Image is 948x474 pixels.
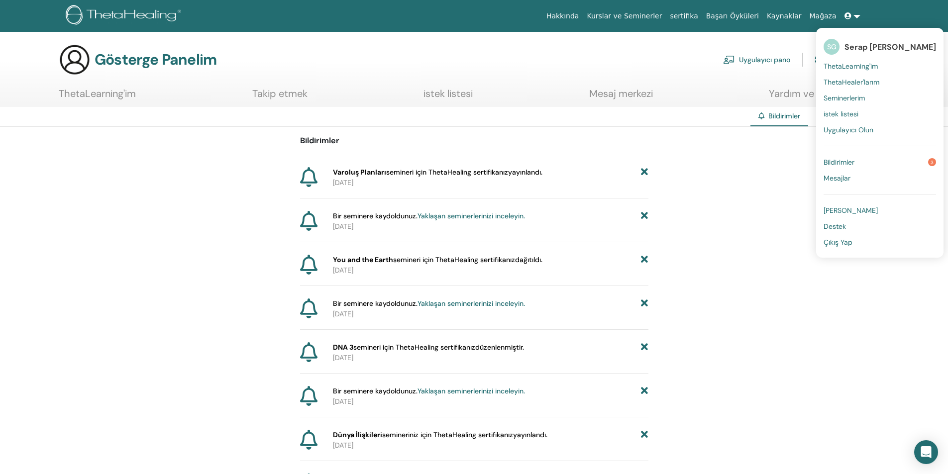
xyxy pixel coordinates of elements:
[475,343,524,352] font: düzenlenmiştir.
[824,202,936,218] a: [PERSON_NAME]
[824,90,936,106] a: Seminerlerim
[805,7,840,25] a: Mağaza
[824,170,936,186] a: Mesajlar
[333,353,353,362] font: [DATE]
[508,168,542,177] font: yayınlandı.
[252,88,308,107] a: Takip etmek
[824,106,936,122] a: istek listesi
[824,174,850,183] font: Mesajlar
[333,343,353,352] font: DNA 3
[333,397,353,406] font: [DATE]
[333,222,353,231] font: [DATE]
[333,430,382,439] font: Dünya İlişkileri
[666,7,702,25] a: sertifika
[768,111,800,120] font: Bildirimler
[824,109,858,118] font: istek listesi
[824,158,854,167] font: Bildirimler
[589,87,653,100] font: Mesaj merkezi
[59,87,136,100] font: ThetaLearning'im
[333,168,386,177] font: Varoluş Planları
[353,343,475,352] font: semineri için ThetaHealing sertifikanız
[767,12,802,20] font: Kaynaklar
[300,135,339,146] font: Bildirimler
[587,12,662,20] font: Kurslar ve Seminerler
[824,238,852,247] font: Çıkış Yap
[769,88,860,107] a: Yardım ve Kaynaklar
[824,218,936,234] a: Destek
[706,12,759,20] font: Başarı Öyküleri
[824,94,865,102] font: Seminerlerim
[824,206,878,215] font: [PERSON_NAME]
[763,7,806,25] a: Kaynaklar
[423,88,473,107] a: istek listesi
[815,51,827,68] img: cog.svg
[824,74,936,90] a: ThetaHealer'larım
[542,7,583,25] a: Hakkında
[515,255,542,264] font: dağıtıldı.
[95,50,216,69] font: Gösterge Panelim
[546,12,579,20] font: Hakkında
[333,441,353,450] font: [DATE]
[59,88,136,107] a: ThetaLearning'im
[333,255,393,264] font: You and the Earth
[723,49,790,71] a: Uygulayıcı pano
[824,154,936,170] a: Bildirimler3
[809,12,836,20] font: Mağaza
[824,222,846,231] font: Destek
[827,42,837,51] font: SG
[386,168,508,177] font: semineri için ThetaHealing sertifikanız
[418,211,525,220] a: Yaklaşan seminerlerinizi inceleyin.
[583,7,666,25] a: Kurslar ve Seminerler
[252,87,308,100] font: Takip etmek
[333,178,353,187] font: [DATE]
[824,35,936,58] a: SGSerap [PERSON_NAME]
[824,122,936,138] a: Uygulayıcı Olun
[59,44,91,76] img: generic-user-icon.jpg
[914,440,938,464] div: Intercom Messenger'ı açın
[824,58,936,74] a: ThetaLearning'im
[815,49,859,71] a: Hesabım
[418,299,525,308] a: Yaklaşan seminerlerinizi inceleyin.
[670,12,698,20] font: sertifika
[824,62,878,71] font: ThetaLearning'im
[739,56,790,65] font: Uygulayıcı pano
[66,5,185,27] img: logo.png
[333,211,418,220] font: Bir seminere kaydoldunuz.
[824,78,879,87] font: ThetaHealer'larım
[702,7,763,25] a: Başarı Öyküleri
[589,88,653,107] a: Mesaj merkezi
[333,299,418,308] font: Bir seminere kaydoldunuz.
[723,55,735,64] img: chalkboard-teacher.svg
[931,159,934,166] font: 3
[333,386,418,395] font: Bir seminere kaydoldunuz.
[844,42,936,52] font: Serap [PERSON_NAME]
[824,234,936,250] a: Çıkış Yap
[382,430,513,439] font: semineriniz için ThetaHealing sertifikanız
[423,87,473,100] font: istek listesi
[333,266,353,275] font: [DATE]
[393,255,515,264] font: semineri için ThetaHealing sertifikanız
[418,386,525,395] a: Yaklaşan seminerlerinizi inceleyin.
[513,430,547,439] font: yayınlandı.
[333,309,353,318] font: [DATE]
[824,125,873,134] font: Uygulayıcı Olun
[769,87,860,100] font: Yardım ve Kaynaklar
